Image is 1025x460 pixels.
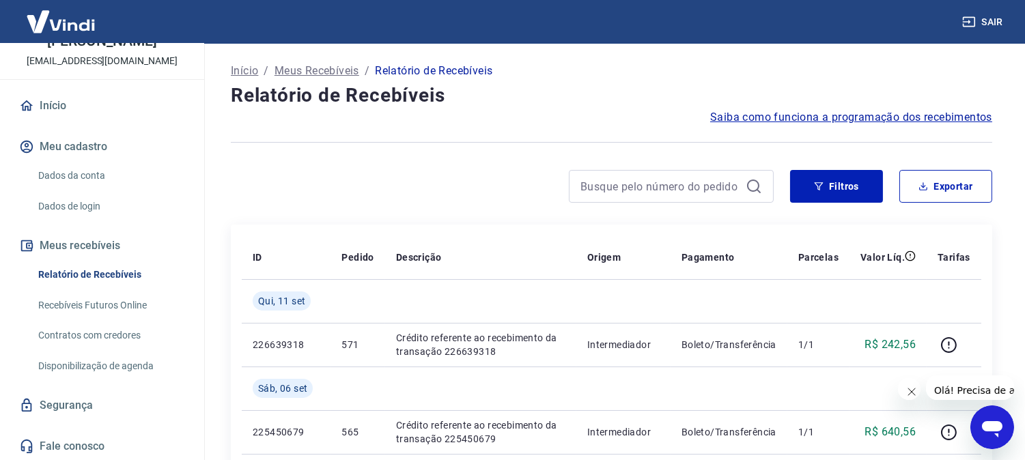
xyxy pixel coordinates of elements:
a: Início [231,63,258,79]
button: Filtros [790,170,883,203]
p: [PERSON_NAME] [47,34,156,48]
button: Meus recebíveis [16,231,188,261]
p: Descrição [396,250,442,264]
p: / [365,63,369,79]
p: Origem [587,250,621,264]
p: 226639318 [253,338,320,351]
p: Intermediador [587,425,660,439]
p: Crédito referente ao recebimento da transação 225450679 [396,418,565,446]
a: Recebíveis Futuros Online [33,291,188,319]
p: Intermediador [587,338,660,351]
p: 1/1 [798,338,839,351]
p: R$ 242,56 [865,336,916,353]
p: ID [253,250,262,264]
p: Pagamento [682,250,735,264]
a: Início [16,91,188,121]
p: 571 [341,338,374,351]
a: Disponibilização de agenda [33,352,188,380]
p: Crédito referente ao recebimento da transação 226639318 [396,331,565,358]
iframe: Botão para abrir a janela de mensagens [970,405,1014,449]
button: Sair [959,10,1009,35]
p: Boleto/Transferência [682,425,776,439]
p: R$ 640,56 [865,424,916,440]
iframe: Mensagem da empresa [926,375,1014,400]
a: Relatório de Recebíveis [33,261,188,289]
a: Dados da conta [33,162,188,190]
p: Relatório de Recebíveis [375,63,492,79]
p: Tarifas [938,250,970,264]
p: 565 [341,425,374,439]
a: Meus Recebíveis [275,63,359,79]
span: Olá! Precisa de ajuda? [8,10,115,20]
p: / [264,63,268,79]
button: Meu cadastro [16,132,188,162]
p: 225450679 [253,425,320,439]
a: Segurança [16,390,188,420]
span: Qui, 11 set [258,294,305,308]
h4: Relatório de Recebíveis [231,82,992,109]
span: Sáb, 06 set [258,382,307,395]
a: Dados de login [33,192,188,220]
a: Contratos com credores [33,321,188,349]
p: Valor Líq. [860,250,905,264]
p: 1/1 [798,425,839,439]
button: Exportar [899,170,992,203]
p: Pedido [341,250,374,264]
input: Busque pelo número do pedido [580,176,740,197]
a: Saiba como funciona a programação dos recebimentos [710,109,992,126]
p: Boleto/Transferência [682,338,776,351]
iframe: Fechar mensagem [898,378,921,401]
p: [EMAIL_ADDRESS][DOMAIN_NAME] [27,54,178,68]
p: Parcelas [798,250,839,264]
img: Vindi [16,1,105,42]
